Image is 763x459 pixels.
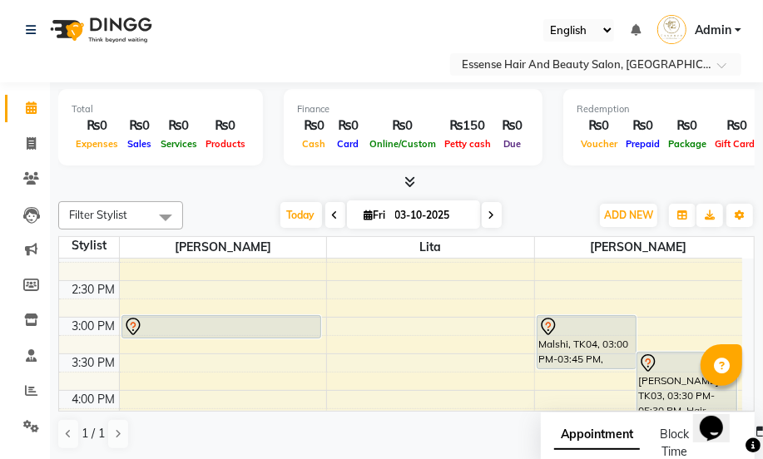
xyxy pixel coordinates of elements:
[331,116,365,136] div: ₨0
[365,138,440,150] span: Online/Custom
[72,102,250,116] div: Total
[664,116,711,136] div: ₨0
[297,116,331,136] div: ₨0
[69,391,119,408] div: 4:00 PM
[299,138,330,150] span: Cash
[390,203,473,228] input: 2025-10-03
[327,237,534,258] span: Lita
[604,209,653,221] span: ADD NEW
[69,354,119,372] div: 3:30 PM
[622,138,664,150] span: Prepaid
[577,116,622,136] div: ₨0
[201,138,250,150] span: Products
[123,138,156,150] span: Sales
[59,237,119,254] div: Stylist
[577,138,622,150] span: Voucher
[365,116,440,136] div: ₨0
[156,138,201,150] span: Services
[499,138,525,150] span: Due
[554,420,640,450] span: Appointment
[69,208,127,221] span: Filter Stylist
[156,116,201,136] div: ₨0
[280,202,322,228] span: Today
[297,102,529,116] div: Finance
[69,281,119,299] div: 2:30 PM
[657,15,686,44] img: Admin
[69,318,119,335] div: 3:00 PM
[120,237,327,258] span: [PERSON_NAME]
[538,316,636,368] div: Malshi, TK04, 03:00 PM-03:45 PM, Express Pedicure
[82,425,105,442] span: 1 / 1
[201,116,250,136] div: ₨0
[622,116,664,136] div: ₨0
[664,138,711,150] span: Package
[72,116,122,136] div: ₨0
[440,116,495,136] div: ₨150
[660,427,689,459] span: Block Time
[693,392,746,442] iframe: chat widget
[600,204,657,227] button: ADD NEW
[72,138,122,150] span: Expenses
[122,116,156,136] div: ₨0
[495,116,529,136] div: ₨0
[360,209,390,221] span: Fri
[334,138,364,150] span: Card
[42,7,156,53] img: logo
[535,237,742,258] span: [PERSON_NAME]
[122,316,320,338] div: [PERSON_NAME], TK06, 03:00 PM-03:20 PM, Eyebrows
[695,22,731,39] span: Admin
[440,138,495,150] span: Petty cash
